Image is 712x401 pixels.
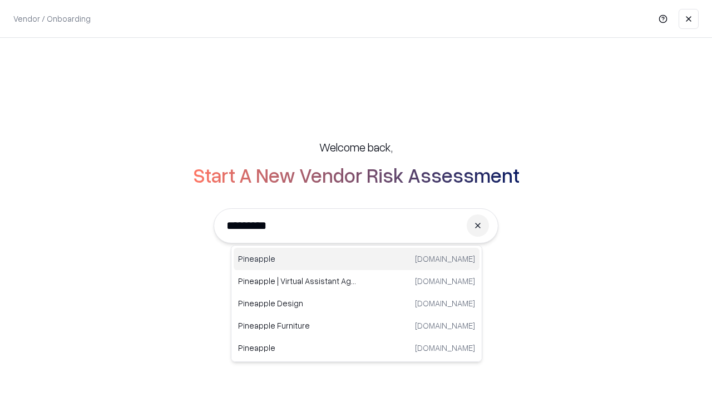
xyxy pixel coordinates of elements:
p: [DOMAIN_NAME] [415,275,475,287]
p: Vendor / Onboarding [13,13,91,25]
h2: Start A New Vendor Risk Assessment [193,164,520,186]
p: Pineapple [238,253,357,265]
p: Pineapple Design [238,297,357,309]
div: Suggestions [231,245,482,362]
p: [DOMAIN_NAME] [415,297,475,309]
p: [DOMAIN_NAME] [415,342,475,354]
p: [DOMAIN_NAME] [415,253,475,265]
p: Pineapple | Virtual Assistant Agency [238,275,357,287]
p: Pineapple Furniture [238,320,357,331]
p: [DOMAIN_NAME] [415,320,475,331]
p: Pineapple [238,342,357,354]
h5: Welcome back, [319,139,393,155]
